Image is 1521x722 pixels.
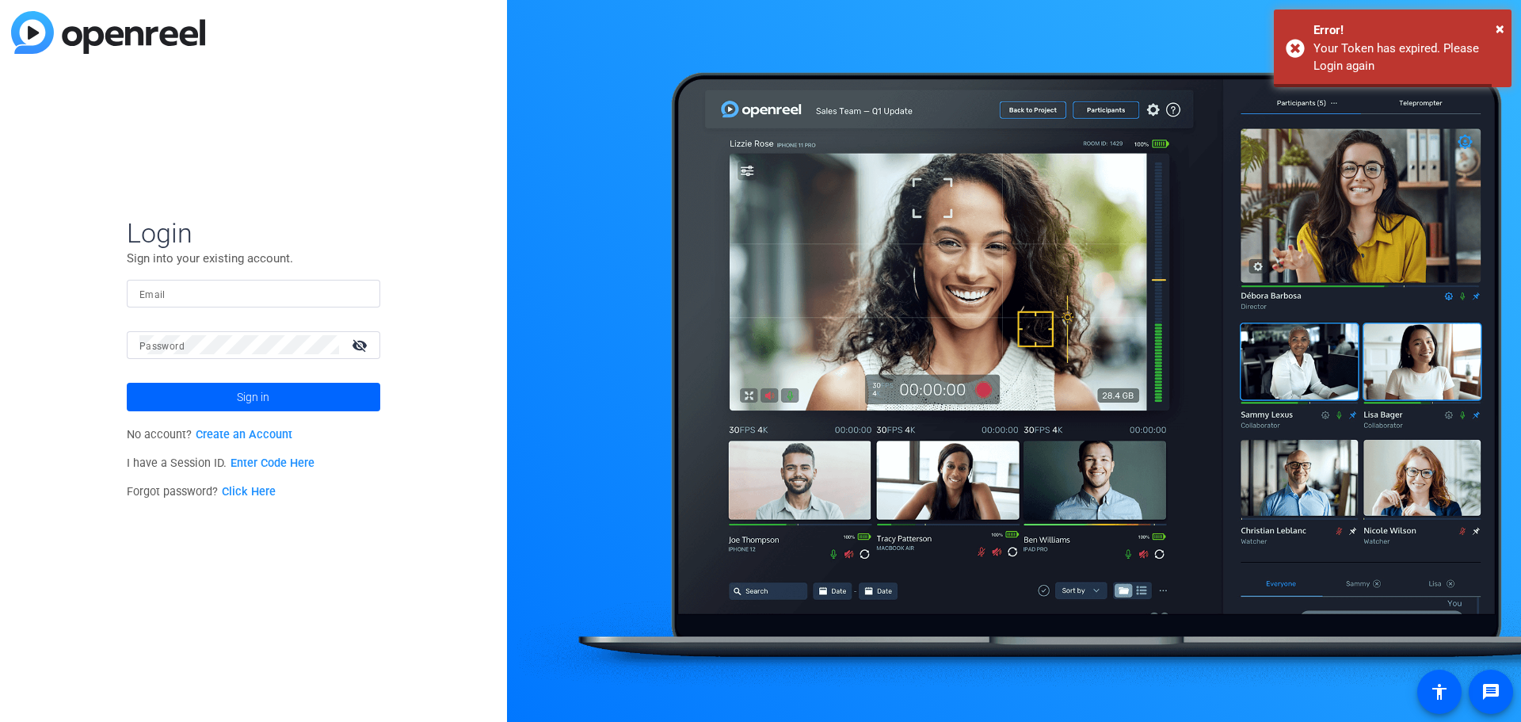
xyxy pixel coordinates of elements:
mat-icon: visibility_off [342,334,380,357]
button: Close [1496,17,1504,40]
span: Sign in [237,377,269,417]
button: Sign in [127,383,380,411]
input: Enter Email Address [139,284,368,303]
span: Forgot password? [127,485,276,499]
div: Your Token has expired. Please Login again [1313,40,1500,75]
mat-label: Password [139,341,185,352]
img: blue-gradient.svg [11,11,205,54]
div: Error! [1313,21,1500,40]
a: Click Here [222,485,276,499]
span: I have a Session ID. [127,457,314,470]
mat-label: Email [139,289,166,300]
mat-icon: message [1481,682,1500,701]
span: No account? [127,428,292,441]
a: Create an Account [196,428,292,441]
span: Login [127,216,380,250]
mat-icon: accessibility [1430,682,1449,701]
span: × [1496,19,1504,38]
a: Enter Code Here [231,457,314,470]
p: Sign into your existing account. [127,250,380,267]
